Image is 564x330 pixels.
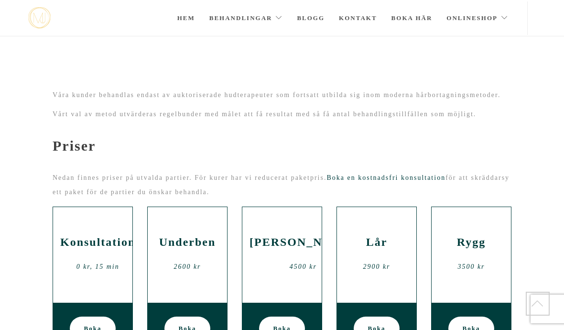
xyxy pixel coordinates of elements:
span: - [53,121,58,138]
img: mjstudio [28,7,51,29]
b: Priser [53,138,96,154]
p: Våra kunder behandlas endast av auktoriserade hudterapeuter som fortsatt utbilda sig inom moderna... [53,88,511,102]
h2: [PERSON_NAME] [249,236,357,249]
p: Vårt val av metod utvärderas regelbunder med målet att få resultat med så få antal behandlingstil... [53,107,511,121]
h2: Rygg [439,236,504,249]
div: 3500 kr [439,260,504,274]
a: Blogg [297,1,325,35]
h2: Lår [344,236,409,249]
a: Behandlingar [209,1,283,35]
div: 2600 kr [155,260,220,274]
div: 0 kr, 15 min [60,260,135,274]
a: Boka här [391,1,433,35]
a: Kontakt [339,1,377,35]
a: mjstudio mjstudio mjstudio [28,7,51,29]
div: 2900 kr [344,260,409,274]
a: Hem [177,1,195,35]
h2: Konsultation [60,236,135,249]
p: Nedan finnes priser på utvalda partier. För kurer har vi reducerat paketpris. för att skräddarsy ... [53,171,511,199]
h2: Underben [155,236,220,249]
a: Boka en kostnadsfri konsultation [326,174,445,181]
div: 4500 kr [249,260,357,274]
a: Onlineshop [446,1,508,35]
